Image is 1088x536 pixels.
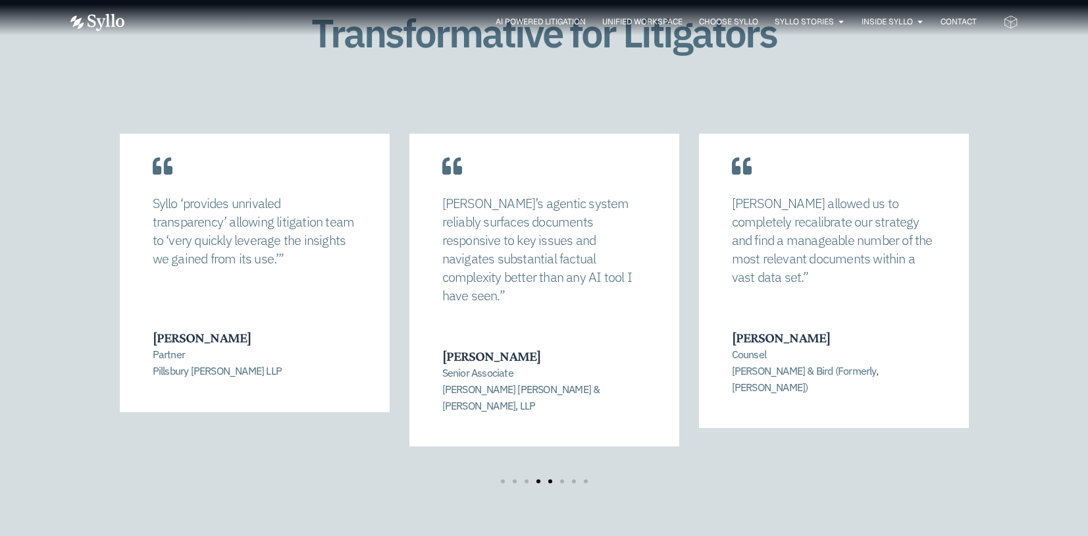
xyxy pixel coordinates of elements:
[572,479,576,483] span: Go to slide 7
[120,134,969,484] div: Carousel
[513,479,517,483] span: Go to slide 2
[525,479,529,483] span: Go to slide 3
[153,194,357,268] p: Syllo ‘provides unrivaled transparency’ allowing litigation team to ‘very quickly leverage the in...
[548,479,552,483] span: Go to slide 5
[536,479,540,483] span: Go to slide 4
[151,16,977,28] nav: Menu
[584,479,588,483] span: Go to slide 8
[602,16,683,28] a: Unified Workspace
[496,16,586,28] a: AI Powered Litigation
[732,346,936,395] p: Counsel [PERSON_NAME] & Bird (Formerly, [PERSON_NAME])
[501,479,505,483] span: Go to slide 1
[267,11,821,55] h1: Transformative for Litigators
[732,329,936,346] h3: [PERSON_NAME]
[120,134,390,447] div: 4 / 8
[941,16,977,28] a: Contact
[151,16,977,28] div: Menu Toggle
[560,479,564,483] span: Go to slide 6
[70,14,124,31] img: Vector
[699,16,758,28] a: Choose Syllo
[732,194,936,286] p: [PERSON_NAME] allowed us to completely recalibrate our strategy and find a manageable number of t...
[862,16,913,28] a: Inside Syllo
[409,134,679,447] div: 5 / 8
[442,194,646,305] p: [PERSON_NAME]’s agentic system reliably surfaces documents responsive to key issues and navigates...
[442,365,645,414] p: Senior Associate [PERSON_NAME] [PERSON_NAME] & [PERSON_NAME], LLP
[153,329,355,346] h3: [PERSON_NAME]
[775,16,834,28] a: Syllo Stories
[699,134,969,447] div: 6 / 8
[442,348,645,365] h3: [PERSON_NAME]
[153,346,355,379] p: Partner Pillsbury [PERSON_NAME] LLP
